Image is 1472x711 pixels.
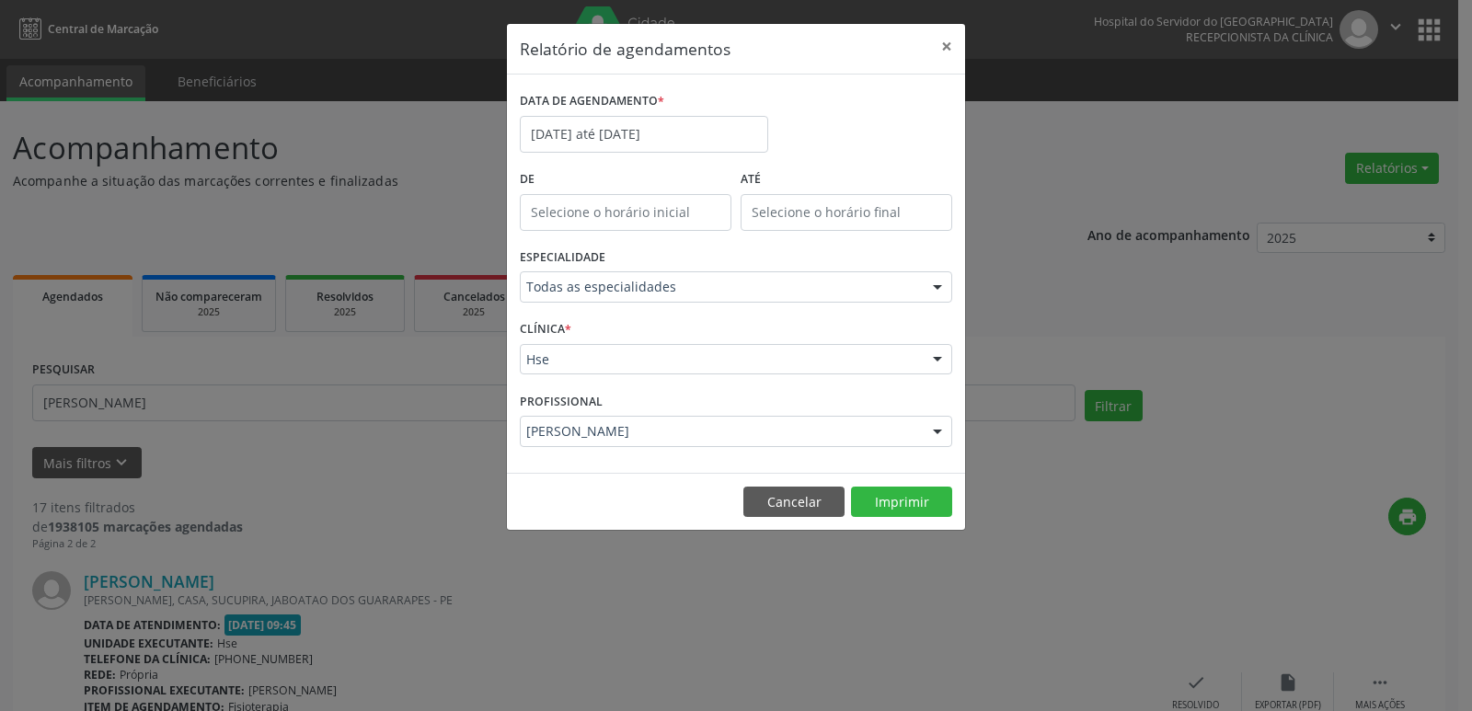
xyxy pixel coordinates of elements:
[520,87,664,116] label: DATA DE AGENDAMENTO
[526,350,914,369] span: Hse
[743,487,845,518] button: Cancelar
[520,387,603,416] label: PROFISSIONAL
[851,487,952,518] button: Imprimir
[520,116,768,153] input: Selecione uma data ou intervalo
[520,315,571,344] label: CLÍNICA
[520,166,731,194] label: De
[526,278,914,296] span: Todas as especialidades
[520,244,605,272] label: ESPECIALIDADE
[526,422,914,441] span: [PERSON_NAME]
[520,37,730,61] h5: Relatório de agendamentos
[928,24,965,69] button: Close
[741,166,952,194] label: ATÉ
[520,194,731,231] input: Selecione o horário inicial
[741,194,952,231] input: Selecione o horário final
